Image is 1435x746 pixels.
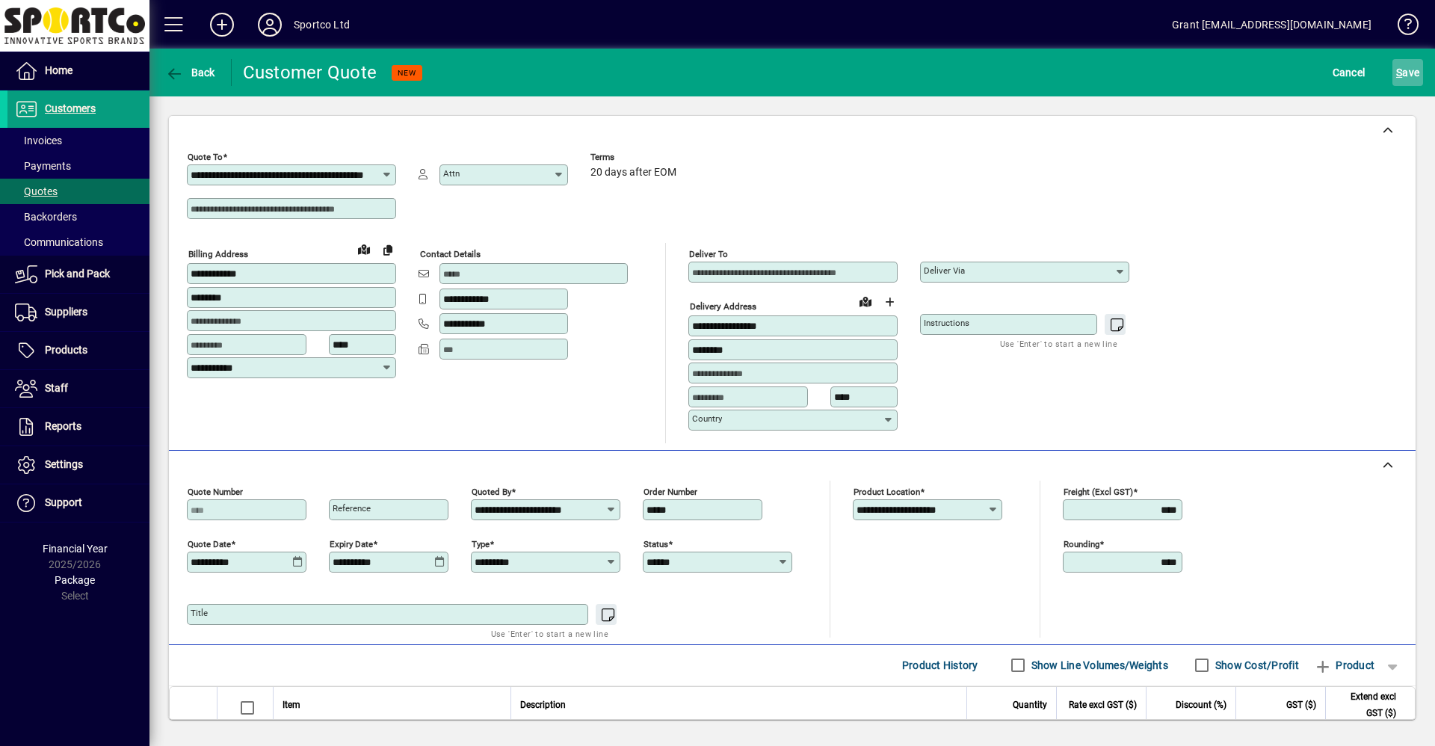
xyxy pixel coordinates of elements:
[1212,658,1299,673] label: Show Cost/Profit
[692,413,722,424] mat-label: Country
[7,179,149,204] a: Quotes
[165,67,215,78] span: Back
[1306,652,1382,679] button: Product
[924,265,965,276] mat-label: Deliver via
[45,268,110,280] span: Pick and Pack
[1329,59,1369,86] button: Cancel
[1396,67,1402,78] span: S
[45,420,81,432] span: Reports
[149,59,232,86] app-page-header-button: Back
[644,538,668,549] mat-label: Status
[7,446,149,484] a: Settings
[1064,486,1133,496] mat-label: Freight (excl GST)
[7,408,149,446] a: Reports
[1172,13,1371,37] div: Grant [EMAIL_ADDRESS][DOMAIN_NAME]
[294,13,350,37] div: Sportco Ltd
[243,61,377,84] div: Customer Quote
[689,249,728,259] mat-label: Deliver To
[7,229,149,255] a: Communications
[15,211,77,223] span: Backorders
[398,68,416,78] span: NEW
[7,370,149,407] a: Staff
[877,290,901,314] button: Choose address
[43,543,108,555] span: Financial Year
[7,332,149,369] a: Products
[7,128,149,153] a: Invoices
[1314,653,1374,677] span: Product
[283,697,300,713] span: Item
[1000,335,1117,352] mat-hint: Use 'Enter' to start a new line
[902,653,978,677] span: Product History
[491,625,608,642] mat-hint: Use 'Enter' to start a new line
[896,652,984,679] button: Product History
[1064,538,1099,549] mat-label: Rounding
[330,538,373,549] mat-label: Expiry date
[1069,697,1137,713] span: Rate excl GST ($)
[352,237,376,261] a: View on map
[590,152,680,162] span: Terms
[15,160,71,172] span: Payments
[188,152,223,162] mat-label: Quote To
[1286,697,1316,713] span: GST ($)
[1396,61,1419,84] span: ave
[45,382,68,394] span: Staff
[443,168,460,179] mat-label: Attn
[7,484,149,522] a: Support
[333,503,371,514] mat-label: Reference
[188,538,231,549] mat-label: Quote date
[924,318,969,328] mat-label: Instructions
[1335,688,1396,721] span: Extend excl GST ($)
[45,458,83,470] span: Settings
[472,538,490,549] mat-label: Type
[15,236,103,248] span: Communications
[198,11,246,38] button: Add
[1392,59,1423,86] button: Save
[15,185,58,197] span: Quotes
[7,256,149,293] a: Pick and Pack
[7,294,149,331] a: Suppliers
[1176,697,1226,713] span: Discount (%)
[7,153,149,179] a: Payments
[191,608,208,618] mat-label: Title
[520,697,566,713] span: Description
[45,344,87,356] span: Products
[7,52,149,90] a: Home
[472,486,511,496] mat-label: Quoted by
[854,289,877,313] a: View on map
[45,496,82,508] span: Support
[246,11,294,38] button: Profile
[1013,697,1047,713] span: Quantity
[7,204,149,229] a: Backorders
[55,574,95,586] span: Package
[45,102,96,114] span: Customers
[1333,61,1365,84] span: Cancel
[376,238,400,262] button: Copy to Delivery address
[854,486,920,496] mat-label: Product location
[161,59,219,86] button: Back
[45,306,87,318] span: Suppliers
[188,486,243,496] mat-label: Quote number
[45,64,72,76] span: Home
[644,486,697,496] mat-label: Order number
[15,135,62,147] span: Invoices
[1386,3,1416,52] a: Knowledge Base
[590,167,676,179] span: 20 days after EOM
[1028,658,1168,673] label: Show Line Volumes/Weights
